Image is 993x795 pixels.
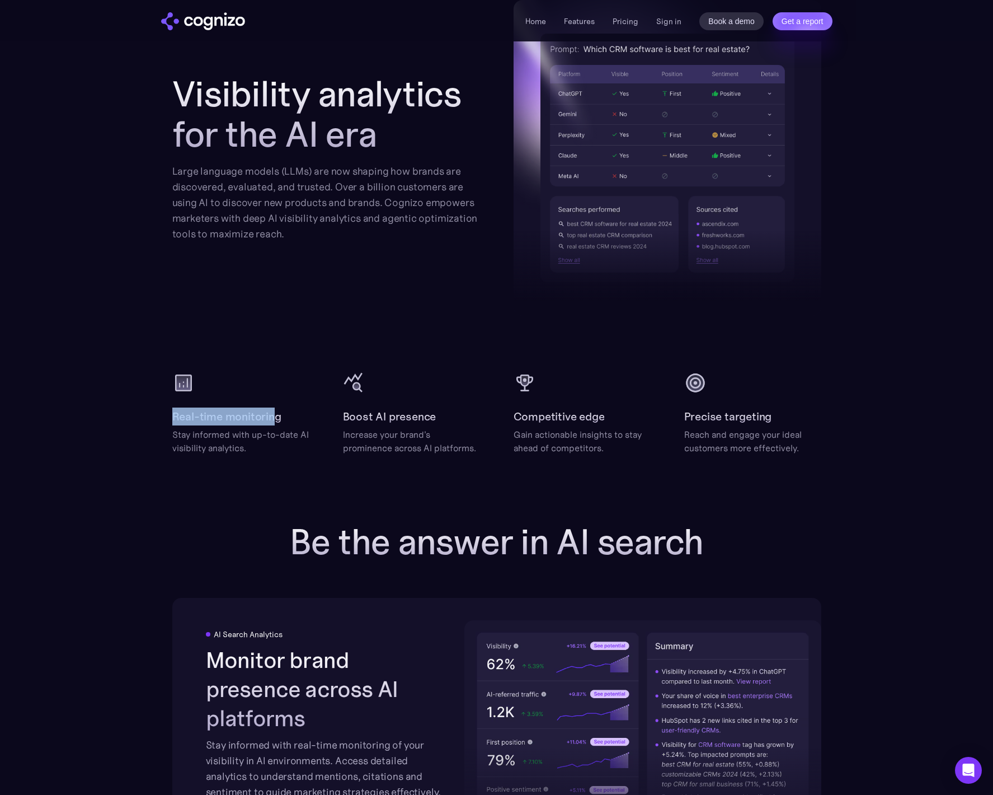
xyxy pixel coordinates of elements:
[206,646,445,733] h2: Monitor brand presence across AI platforms
[773,12,832,30] a: Get a report
[514,428,651,455] div: Gain actionable insights to stay ahead of competitors.
[161,12,245,30] img: cognizo logo
[514,408,605,425] h2: Competitive edge
[343,408,436,425] h2: Boost AI presence
[172,428,309,455] div: Stay informed with up-to-date AI visibility analytics.
[955,757,982,784] div: Open Intercom Messenger
[684,408,772,425] h2: Precise targeting
[172,74,480,155] h2: Visibility analytics for the AI era
[172,408,281,425] h2: Real-time monitoring
[564,16,595,26] a: Features
[343,372,365,394] img: query stats icon
[172,372,195,394] img: analytics icon
[684,428,821,455] div: Reach and engage your ideal customers more effectively.
[699,12,764,30] a: Book a demo
[525,16,546,26] a: Home
[273,522,721,562] h2: Be the answer in AI search
[161,12,245,30] a: home
[613,16,638,26] a: Pricing
[684,372,707,394] img: target icon
[343,428,480,455] div: Increase your brand's prominence across AI platforms.
[172,163,480,242] div: Large language models (LLMs) are now shaping how brands are discovered, evaluated, and trusted. O...
[514,372,536,394] img: cup icon
[214,630,283,639] div: AI Search Analytics
[656,15,681,28] a: Sign in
